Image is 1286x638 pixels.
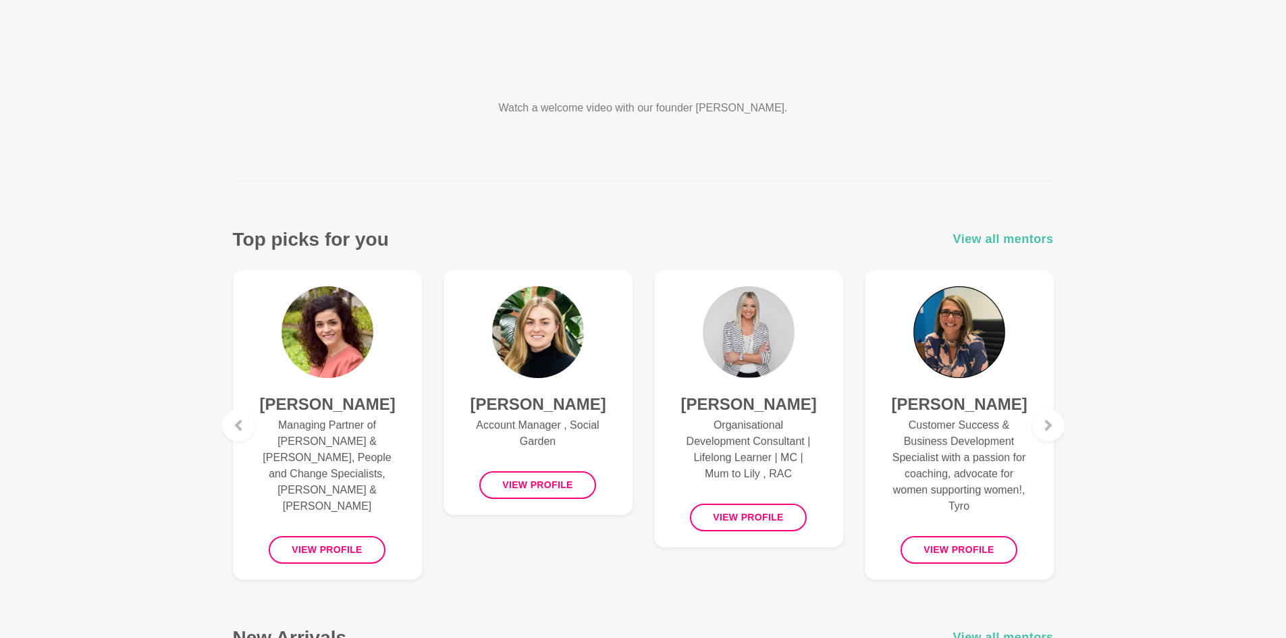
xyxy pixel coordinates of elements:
[449,100,838,116] p: Watch a welcome video with our founder [PERSON_NAME].
[471,417,606,450] p: Account Manager , Social Garden
[260,394,395,415] h4: [PERSON_NAME]
[444,270,633,515] a: Cliodhna Reidy[PERSON_NAME]Account Manager , Social GardenView profile
[892,394,1027,415] h4: [PERSON_NAME]
[892,417,1027,514] p: Customer Success & Business Development Specialist with a passion for coaching, advocate for wome...
[282,286,373,378] img: Amber Stidham
[471,394,606,415] h4: [PERSON_NAME]
[690,504,807,531] button: View profile
[865,270,1054,580] a: Kate Vertsonis[PERSON_NAME]Customer Success & Business Development Specialist with a passion for ...
[953,230,1054,249] a: View all mentors
[492,286,584,378] img: Cliodhna Reidy
[703,286,795,378] img: Hayley Scott
[681,394,816,415] h4: [PERSON_NAME]
[260,417,395,514] p: Managing Partner of [PERSON_NAME] & [PERSON_NAME], People and Change Specialists, [PERSON_NAME] &...
[233,270,422,580] a: Amber Stidham[PERSON_NAME]Managing Partner of [PERSON_NAME] & [PERSON_NAME], People and Change Sp...
[901,536,1017,564] button: View profile
[233,228,389,251] h3: Top picks for you
[269,536,385,564] button: View profile
[913,286,1005,378] img: Kate Vertsonis
[681,417,816,482] p: Organisational Development Consultant | Lifelong Learner | MC | Mum to Lily , RAC
[479,471,596,499] button: View profile
[654,270,843,548] a: Hayley Scott[PERSON_NAME]Organisational Development Consultant | Lifelong Learner | MC | Mum to L...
